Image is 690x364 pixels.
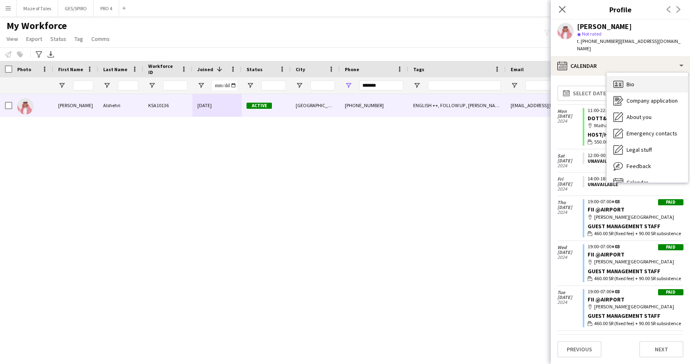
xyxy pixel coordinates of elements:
a: Status [47,34,70,44]
span: Comms [91,35,110,43]
span: | [EMAIL_ADDRESS][DOMAIN_NAME] [577,38,681,52]
input: Email Filter Input [525,81,604,90]
span: Bio [627,81,634,88]
span: Export [26,35,42,43]
span: Status [50,35,66,43]
span: Email [511,66,524,72]
span: Feedback [627,162,651,170]
span: 2024 [557,255,583,260]
a: Export [23,34,45,44]
a: View [3,34,21,44]
span: 460.00 SR (fixed fee) + 90.00 SR subsistence [594,275,681,282]
input: City Filter Input [310,81,335,90]
div: Paid [658,289,683,295]
img: Abdullah Alshehri [17,98,34,115]
div: 19:00-07:00 [588,244,683,249]
app-action-btn: Advanced filters [34,49,44,59]
div: [EMAIL_ADDRESS][DOMAIN_NAME] [506,94,609,117]
input: Workforce ID Filter Input [163,81,188,90]
span: 2024 [557,119,583,124]
div: Malham [588,122,683,129]
span: 2024 [557,186,583,191]
div: About you [607,109,688,125]
div: [PERSON_NAME][GEOGRAPHIC_DATA] [588,303,683,310]
div: Calendar [607,174,688,191]
span: Tag [75,35,83,43]
button: Maze of Tales [17,0,58,16]
span: Tags [413,66,424,72]
div: Paid [658,244,683,250]
div: Host/Hostess [588,131,683,138]
input: Status Filter Input [261,81,286,90]
div: Guest Management Staff [588,267,683,275]
input: First Name Filter Input [73,81,93,90]
a: FII @AIRPORT [588,206,624,213]
span: [DATE] [557,205,583,210]
app-crew-unavailable-period: 14:00-18:00 [583,176,683,187]
span: [DATE] [557,182,583,186]
span: Mon [557,109,583,114]
span: Wed [557,245,583,250]
div: [PHONE_NUMBER] [340,94,408,117]
div: [PERSON_NAME][GEOGRAPHIC_DATA] [588,258,683,265]
span: t. [PHONE_NUMBER] [577,38,620,44]
h3: Profile [551,4,690,15]
div: Guest Management Staff [588,312,683,319]
a: Comms [88,34,113,44]
span: My Workforce [7,20,67,32]
div: Unavailable [588,158,680,164]
span: +03 [611,288,620,294]
a: FII @AIRPORT [588,251,624,258]
div: Emergency contacts [607,125,688,142]
button: Next [639,341,683,357]
div: Legal stuff [607,142,688,158]
div: 19:00-07:00 [588,334,683,339]
div: [GEOGRAPHIC_DATA] [291,94,340,117]
input: Phone Filter Input [360,81,403,90]
app-action-btn: Export XLSX [46,49,56,59]
div: [PERSON_NAME][GEOGRAPHIC_DATA] [588,213,683,221]
span: +03 [611,198,620,204]
button: Previous [557,341,602,357]
button: Open Filter Menu [413,82,421,89]
input: Joined Filter Input [212,81,237,90]
div: 19:00-07:00 [588,289,683,294]
div: Alshehri [98,94,143,117]
button: Select date [557,85,612,101]
span: View [7,35,18,43]
span: Legal stuff [627,146,652,153]
span: 550.00 SR (fixed fee) + 65.00 SR subsistence [594,138,681,146]
span: Status [247,66,262,72]
span: Emergency contacts [627,130,677,137]
span: +03 [611,243,620,249]
span: [DATE] [557,158,583,163]
button: Open Filter Menu [511,82,518,89]
button: Open Filter Menu [345,82,352,89]
div: Calendar [551,56,690,76]
span: Last Name [103,66,127,72]
button: Open Filter Menu [148,82,156,89]
span: Tue [557,290,583,295]
div: Paid [658,199,683,205]
span: Workforce ID [148,63,178,75]
span: Not rated [582,31,602,37]
a: DOTT& BOOTH @MALHAM [588,115,656,122]
input: Tags Filter Input [428,81,501,90]
span: Fri [557,177,583,182]
span: Active [247,103,272,109]
div: Guest Management Staff [588,222,683,230]
a: FII @AIRPORT [588,296,624,303]
button: Open Filter Menu [58,82,66,89]
span: Calendar [627,179,648,186]
div: [PERSON_NAME] [577,23,632,30]
span: [DATE] [557,250,583,255]
span: 460.00 SR (fixed fee) + 90.00 SR subsistence [594,320,681,327]
div: Feedback [607,158,688,174]
span: 2024 [557,163,583,168]
span: About you [627,113,652,121]
div: Company application [607,92,688,109]
span: First Name [58,66,83,72]
div: Paid [658,334,683,340]
div: [DATE] [192,94,242,117]
input: Last Name Filter Input [118,81,138,90]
